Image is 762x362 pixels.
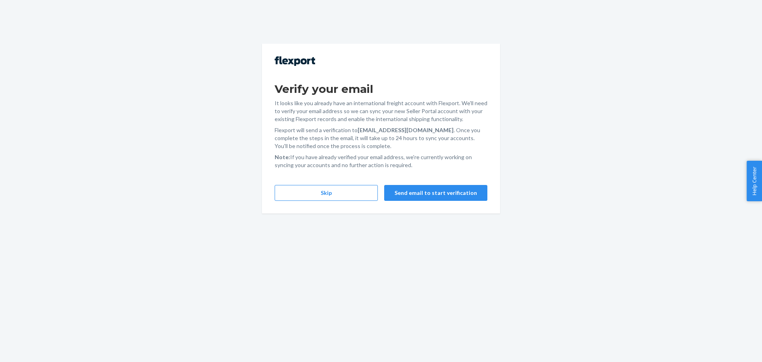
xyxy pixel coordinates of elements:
[358,127,454,133] strong: [EMAIL_ADDRESS][DOMAIN_NAME]
[275,154,290,160] strong: Note:
[275,153,487,169] p: If you have already verified your email address, we're currently working on syncing your accounts...
[275,126,487,150] p: Flexport will send a verification to . Once you complete the steps in the email, it will take up ...
[275,185,378,201] button: Skip
[384,185,487,201] button: Send email to start verification
[275,56,315,66] img: Flexport logo
[275,82,487,96] h1: Verify your email
[275,99,487,123] p: It looks like you already have an international freight account with Flexport. We'll need to veri...
[747,161,762,201] button: Help Center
